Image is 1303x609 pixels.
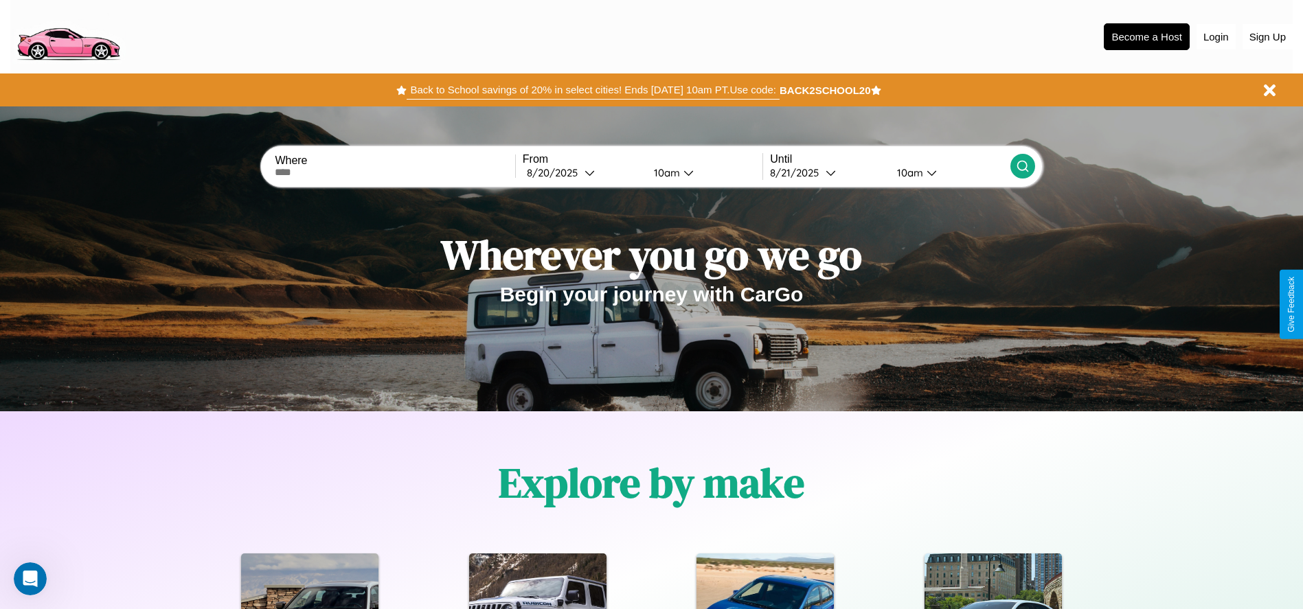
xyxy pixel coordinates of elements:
[14,562,47,595] iframe: Intercom live chat
[890,166,927,179] div: 10am
[643,165,763,180] button: 10am
[780,84,871,96] b: BACK2SCHOOL20
[523,153,762,165] label: From
[1197,24,1236,49] button: Login
[10,7,126,64] img: logo
[1104,23,1190,50] button: Become a Host
[275,154,514,167] label: Where
[407,80,779,100] button: Back to School savings of 20% in select cities! Ends [DATE] 10am PT.Use code:
[770,166,826,179] div: 8 / 21 / 2025
[527,166,585,179] div: 8 / 20 / 2025
[886,165,1010,180] button: 10am
[1243,24,1293,49] button: Sign Up
[499,455,804,511] h1: Explore by make
[770,153,1010,165] label: Until
[1287,277,1296,332] div: Give Feedback
[523,165,643,180] button: 8/20/2025
[647,166,683,179] div: 10am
